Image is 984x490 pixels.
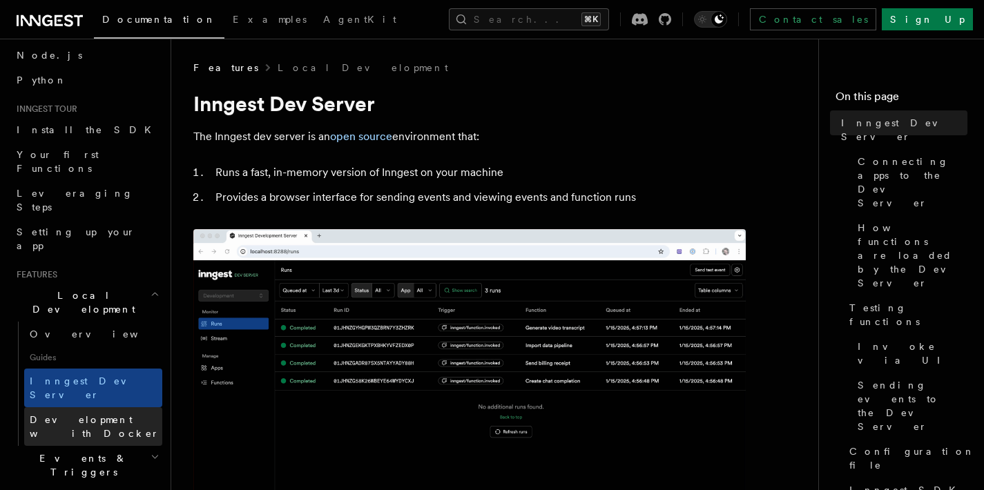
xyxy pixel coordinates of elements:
[11,104,77,115] span: Inngest tour
[193,91,746,116] h1: Inngest Dev Server
[11,117,162,142] a: Install the SDK
[278,61,448,75] a: Local Development
[449,8,609,30] button: Search...⌘K
[11,288,151,316] span: Local Development
[224,4,315,37] a: Examples
[193,127,746,146] p: The Inngest dev server is an environment that:
[836,88,967,110] h4: On this page
[17,124,160,135] span: Install the SDK
[852,373,967,439] a: Sending events to the Dev Server
[24,346,162,369] span: Guides
[11,322,162,446] div: Local Development
[94,4,224,39] a: Documentation
[24,369,162,407] a: Inngest Dev Server
[24,322,162,346] a: Overview
[11,181,162,219] a: Leveraging Steps
[102,14,216,25] span: Documentation
[30,414,160,439] span: Development with Docker
[858,221,967,290] span: How functions are loaded by the Dev Server
[17,149,99,174] span: Your first Functions
[211,188,746,207] li: Provides a browser interface for sending events and viewing events and function runs
[17,226,135,251] span: Setting up your app
[24,407,162,446] a: Development with Docker
[11,283,162,322] button: Local Development
[852,334,967,373] a: Invoke via UI
[211,163,746,182] li: Runs a fast, in-memory version of Inngest on your machine
[17,188,133,213] span: Leveraging Steps
[11,451,151,479] span: Events & Triggers
[858,155,967,210] span: Connecting apps to the Dev Server
[852,149,967,215] a: Connecting apps to the Dev Server
[11,68,162,92] a: Python
[852,215,967,295] a: How functions are loaded by the Dev Server
[581,12,601,26] kbd: ⌘K
[323,14,396,25] span: AgentKit
[844,439,967,478] a: Configuration file
[11,142,162,181] a: Your first Functions
[882,8,973,30] a: Sign Up
[844,295,967,334] a: Testing functions
[849,444,975,472] span: Configuration file
[849,301,967,329] span: Testing functions
[11,269,57,280] span: Features
[858,340,967,367] span: Invoke via UI
[841,116,967,144] span: Inngest Dev Server
[30,375,148,400] span: Inngest Dev Server
[836,110,967,149] a: Inngest Dev Server
[11,219,162,258] a: Setting up your app
[330,130,392,143] a: open source
[193,61,258,75] span: Features
[17,75,67,86] span: Python
[750,8,876,30] a: Contact sales
[315,4,405,37] a: AgentKit
[11,446,162,484] button: Events & Triggers
[858,378,967,433] span: Sending events to the Dev Server
[30,329,172,340] span: Overview
[17,50,82,61] span: Node.js
[694,11,727,28] button: Toggle dark mode
[233,14,307,25] span: Examples
[11,43,162,68] a: Node.js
